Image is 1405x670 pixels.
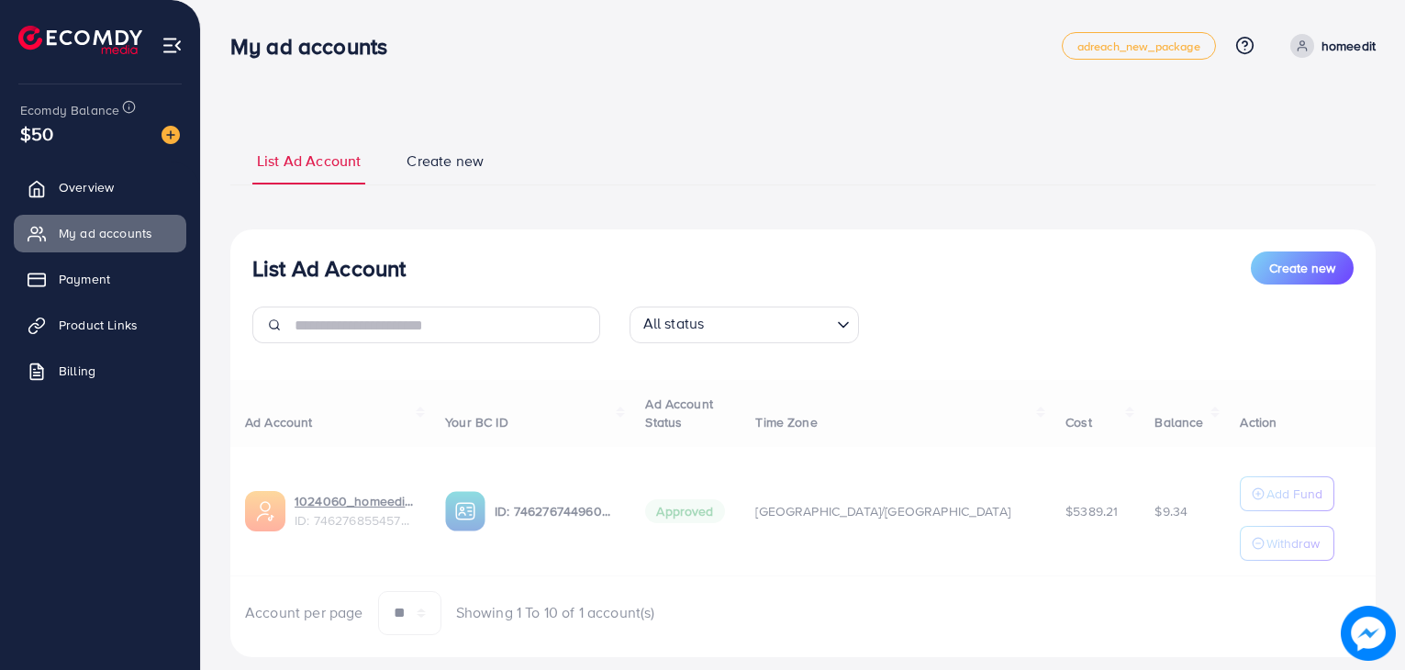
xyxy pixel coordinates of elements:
a: Overview [14,169,186,206]
span: Billing [59,362,95,380]
a: My ad accounts [14,215,186,251]
img: menu [162,35,183,56]
h3: My ad accounts [230,33,402,60]
span: Product Links [59,316,138,334]
span: Create new [407,151,484,172]
img: logo [18,26,142,54]
img: image [1343,608,1394,659]
a: Billing [14,352,186,389]
span: adreach_new_package [1077,40,1200,52]
a: adreach_new_package [1062,32,1216,60]
a: homeedit [1283,34,1376,58]
div: Search for option [630,307,859,343]
span: Ecomdy Balance [20,101,119,119]
span: List Ad Account [257,151,361,172]
span: All status [640,309,708,339]
span: Overview [59,178,114,196]
span: Payment [59,270,110,288]
span: My ad accounts [59,224,152,242]
input: Search for option [709,310,829,339]
p: homeedit [1321,35,1376,57]
a: Product Links [14,307,186,343]
a: Payment [14,261,186,297]
button: Create new [1251,251,1354,285]
span: Create new [1269,259,1335,277]
h3: List Ad Account [252,255,406,282]
img: image [162,126,180,144]
span: $50 [20,120,53,147]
